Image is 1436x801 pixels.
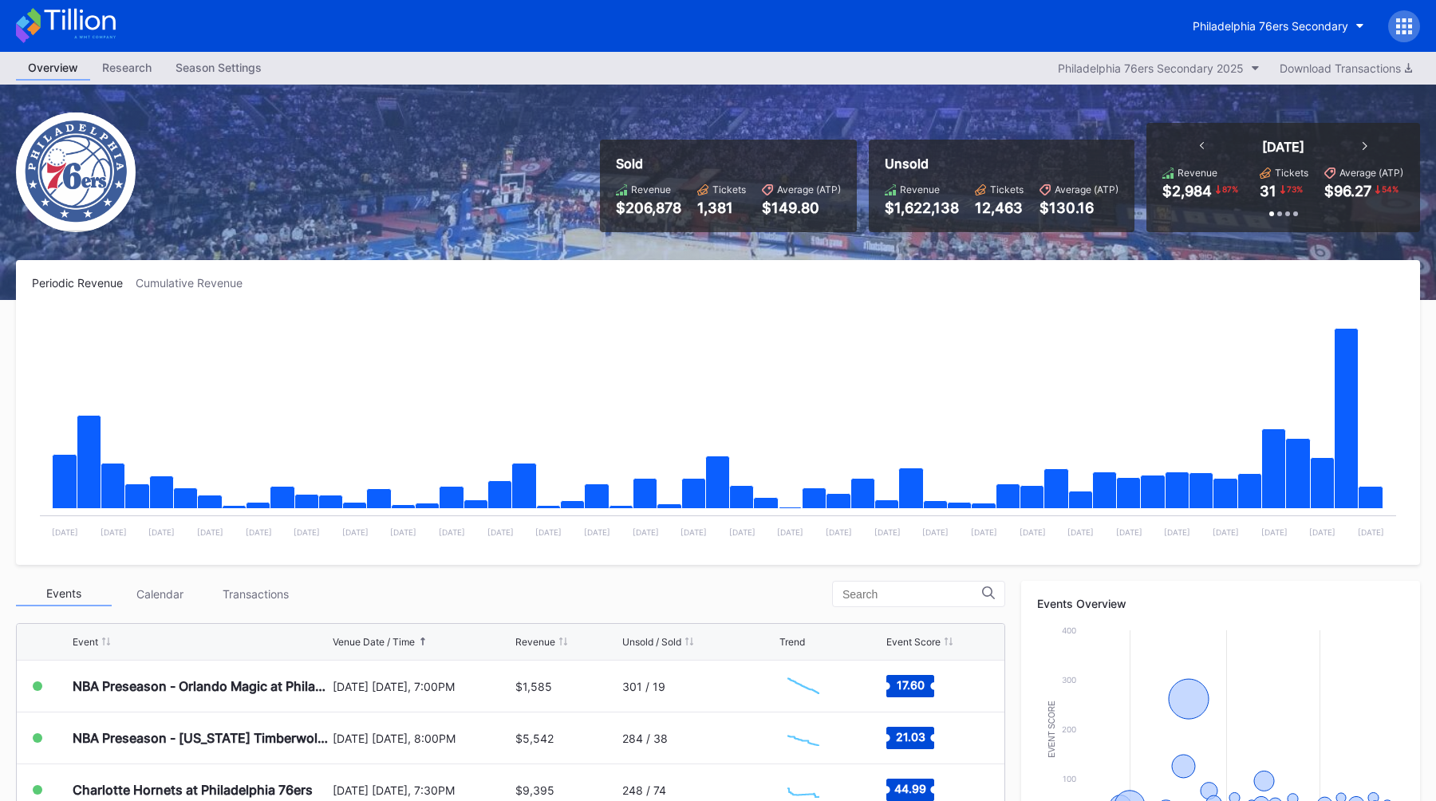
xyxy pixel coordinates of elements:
[1380,183,1400,195] div: 54 %
[197,527,223,537] text: [DATE]
[971,527,997,537] text: [DATE]
[1181,11,1376,41] button: Philadelphia 76ers Secondary
[1162,183,1212,199] div: $2,984
[712,183,746,195] div: Tickets
[622,732,668,745] div: 284 / 38
[1213,527,1239,537] text: [DATE]
[333,732,512,745] div: [DATE] [DATE], 8:00PM
[16,56,90,81] a: Overview
[885,156,1118,172] div: Unsold
[874,527,901,537] text: [DATE]
[697,199,746,216] div: 1,381
[1178,167,1217,179] div: Revenue
[73,678,329,694] div: NBA Preseason - Orlando Magic at Philadelphia 76ers
[779,636,805,648] div: Trend
[1047,700,1056,758] text: Event Score
[1262,139,1304,155] div: [DATE]
[826,527,852,537] text: [DATE]
[439,527,465,537] text: [DATE]
[32,276,136,290] div: Periodic Revenue
[1261,527,1288,537] text: [DATE]
[1063,774,1076,783] text: 100
[1275,167,1308,179] div: Tickets
[148,527,175,537] text: [DATE]
[1062,625,1076,635] text: 400
[342,527,369,537] text: [DATE]
[622,680,665,693] div: 301 / 19
[631,183,671,195] div: Revenue
[16,112,136,232] img: Philadelphia_76ers.png
[622,636,681,648] div: Unsold / Sold
[1339,167,1403,179] div: Average (ATP)
[842,588,982,601] input: Search
[1272,57,1420,79] button: Download Transactions
[1309,527,1335,537] text: [DATE]
[515,783,554,797] div: $9,395
[1055,183,1118,195] div: Average (ATP)
[1062,724,1076,734] text: 200
[990,183,1024,195] div: Tickets
[515,732,554,745] div: $5,542
[729,527,755,537] text: [DATE]
[975,199,1024,216] div: 12,463
[762,199,841,216] div: $149.80
[1324,183,1371,199] div: $96.27
[52,527,78,537] text: [DATE]
[681,527,707,537] text: [DATE]
[16,582,112,606] div: Events
[390,527,416,537] text: [DATE]
[333,680,512,693] div: [DATE] [DATE], 7:00PM
[1280,61,1412,75] div: Download Transactions
[622,783,666,797] div: 248 / 74
[487,527,514,537] text: [DATE]
[1358,527,1384,537] text: [DATE]
[164,56,274,81] a: Season Settings
[515,680,552,693] div: $1,585
[777,183,841,195] div: Average (ATP)
[535,527,562,537] text: [DATE]
[1164,527,1190,537] text: [DATE]
[900,183,940,195] div: Revenue
[112,582,207,606] div: Calendar
[885,199,959,216] div: $1,622,138
[73,730,329,746] div: NBA Preseason - [US_STATE] Timberwolves at Philadelphia 76ers
[90,56,164,79] div: Research
[922,527,949,537] text: [DATE]
[1050,57,1268,79] button: Philadelphia 76ers Secondary 2025
[136,276,255,290] div: Cumulative Revenue
[584,527,610,537] text: [DATE]
[515,636,555,648] div: Revenue
[1058,61,1244,75] div: Philadelphia 76ers Secondary 2025
[1116,527,1142,537] text: [DATE]
[616,156,841,172] div: Sold
[164,56,274,79] div: Season Settings
[1062,675,1076,685] text: 300
[207,582,303,606] div: Transactions
[779,666,827,706] svg: Chart title
[1040,199,1118,216] div: $130.16
[1193,19,1348,33] div: Philadelphia 76ers Secondary
[333,636,415,648] div: Venue Date / Time
[777,527,803,537] text: [DATE]
[246,527,272,537] text: [DATE]
[779,718,827,758] svg: Chart title
[1020,527,1046,537] text: [DATE]
[896,678,924,692] text: 17.60
[1285,183,1304,195] div: 73 %
[333,783,512,797] div: [DATE] [DATE], 7:30PM
[294,527,320,537] text: [DATE]
[1260,183,1276,199] div: 31
[1067,527,1094,537] text: [DATE]
[32,310,1404,549] svg: Chart title
[1037,597,1404,610] div: Events Overview
[894,782,926,795] text: 44.99
[886,636,941,648] div: Event Score
[633,527,659,537] text: [DATE]
[73,782,313,798] div: Charlotte Hornets at Philadelphia 76ers
[73,636,98,648] div: Event
[895,730,925,744] text: 21.03
[616,199,681,216] div: $206,878
[101,527,127,537] text: [DATE]
[90,56,164,81] a: Research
